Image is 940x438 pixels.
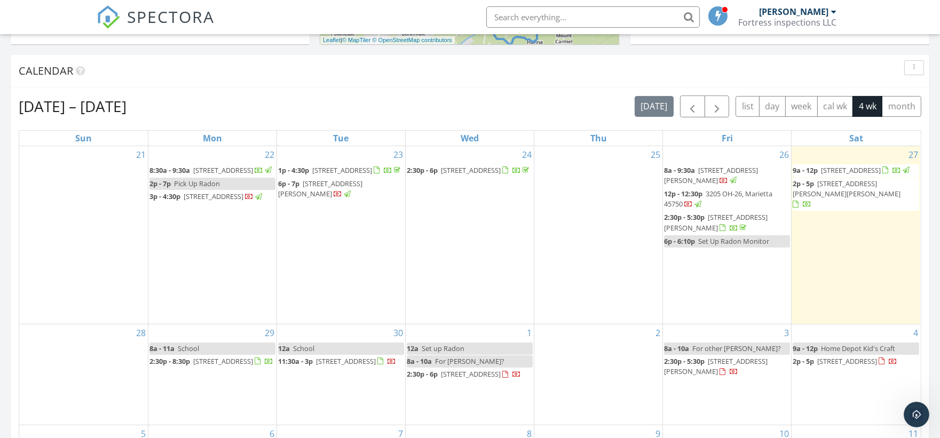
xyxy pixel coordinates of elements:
p: Active 5h ago [52,13,99,24]
div: You've received a payment! Amount $132.00 Fee $0.00 Net $132.00 Transaction # Inspection [17,79,167,131]
span: [STREET_ADDRESS] [441,369,501,379]
span: SPECTORA [128,5,215,28]
span: 8a - 10a [664,344,689,353]
button: cal wk [817,96,854,117]
span: [STREET_ADDRESS][PERSON_NAME] [664,165,758,185]
a: Go to October 1, 2025 [525,324,534,341]
td: Go to October 4, 2025 [792,324,920,425]
button: Home [167,4,187,25]
a: Go to October 3, 2025 [782,324,791,341]
span: 2:30p - 6p [407,369,438,379]
span: 3p - 4:30p [149,192,180,201]
span: [STREET_ADDRESS][PERSON_NAME][PERSON_NAME] [793,179,900,198]
span: Pick Up Radon [174,179,220,188]
span: 2:30p - 8:30p [149,356,190,366]
div: Fortress inspections LLC [739,17,837,28]
a: 2:30p - 5:30p [STREET_ADDRESS][PERSON_NAME] [664,212,768,232]
td: Go to September 23, 2025 [277,146,405,324]
a: 2:30p - 6p [STREET_ADDRESS] [407,368,533,381]
img: The Best Home Inspection Software - Spectora [97,5,120,29]
span: [STREET_ADDRESS] [193,356,253,366]
span: 2p - 7p [149,179,171,188]
td: Go to September 24, 2025 [405,146,534,324]
span: 1p - 4:30p [278,165,309,175]
td: Go to September 26, 2025 [663,146,792,324]
a: Thursday [588,131,609,146]
span: 2:30p - 5:30p [664,356,705,366]
span: 11:30a - 3p [278,356,313,366]
span: 9a - 12p [793,344,818,353]
button: Previous [680,95,705,117]
span: Home Depot Kid's Craft [821,344,895,353]
a: Wednesday [459,131,481,146]
a: Saturday [847,131,865,146]
span: [STREET_ADDRESS] [441,165,501,175]
a: 6p - 7p [STREET_ADDRESS][PERSON_NAME] [278,179,362,198]
a: 1p - 4:30p [STREET_ADDRESS] [278,165,402,175]
span: School [293,344,314,353]
a: Go to September 26, 2025 [777,146,791,163]
a: Go to September 21, 2025 [134,146,148,163]
a: 2p - 5p [STREET_ADDRESS] [793,355,919,368]
button: [DATE] [635,96,674,117]
span: 2:30p - 5:30p [664,212,705,222]
a: 9a - 12p [STREET_ADDRESS] [793,165,911,175]
a: 2p - 5p [STREET_ADDRESS][PERSON_NAME][PERSON_NAME] [793,179,900,209]
a: 8a - 9:30a [STREET_ADDRESS][PERSON_NAME] [664,165,758,185]
span: [STREET_ADDRESS][PERSON_NAME] [664,212,768,232]
a: 8:30a - 9:30a [STREET_ADDRESS] [149,164,275,177]
a: Tuesday [331,131,351,146]
span: 2:30p - 6p [407,165,438,175]
span: 2p - 5p [793,356,814,366]
a: 2:30p - 5:30p [STREET_ADDRESS][PERSON_NAME] [664,355,790,378]
div: You've received a payment! Amount $132.00 Fee $0.00 Net $132.00 Transaction # Inspection[STREET_A... [9,73,175,138]
td: Go to September 29, 2025 [148,324,277,425]
span: 8a - 9:30a [664,165,695,175]
td: Go to September 22, 2025 [148,146,277,324]
a: 9a - 12p [STREET_ADDRESS] [793,164,919,177]
span: 2p - 5p [793,179,814,188]
div: [PERSON_NAME] [760,6,829,17]
button: Next [705,95,730,117]
a: 2p - 5p [STREET_ADDRESS] [793,356,897,366]
a: Monday [201,131,224,146]
a: Go to October 4, 2025 [911,324,920,341]
a: 3p - 4:30p [STREET_ADDRESS] [149,190,275,203]
a: Leaflet [323,37,341,43]
a: 2:30p - 5:30p [STREET_ADDRESS][PERSON_NAME] [664,211,790,234]
a: © OpenStreetMap contributors [373,37,452,43]
a: © MapTiler [342,37,371,43]
td: Go to October 3, 2025 [663,324,792,425]
img: Profile image for Support [30,6,48,23]
a: Go to September 29, 2025 [263,324,277,341]
iframe: Intercom live chat [904,402,929,427]
a: Sunday [73,131,94,146]
span: 8a - 10a [407,356,432,366]
a: 2:30p - 6p [STREET_ADDRESS] [407,165,531,175]
textarea: Message… [9,327,204,345]
td: Go to September 21, 2025 [19,146,148,324]
button: week [785,96,818,117]
span: [STREET_ADDRESS][PERSON_NAME] [278,179,362,198]
span: [STREET_ADDRESS] [184,192,243,201]
span: For [PERSON_NAME]? [435,356,504,366]
span: 3205 OH-26, Marietta 45750 [664,189,772,209]
a: Go to September 30, 2025 [391,324,405,341]
button: list [736,96,760,117]
a: 12p - 12:30p 3205 OH-26, Marietta 45750 [664,189,772,209]
span: 12a [407,344,418,353]
a: 8a - 9:30a [STREET_ADDRESS][PERSON_NAME] [664,164,790,187]
a: 11:30a - 3p [STREET_ADDRESS] [278,356,396,366]
span: School [178,344,199,353]
span: [STREET_ADDRESS] [193,165,253,175]
a: SPECTORA [97,14,215,37]
span: 8a - 11a [149,344,175,353]
span: [STREET_ADDRESS] [316,356,376,366]
button: Emoji picker [34,349,42,358]
td: Go to September 25, 2025 [534,146,663,324]
button: 4 wk [852,96,882,117]
h2: [DATE] – [DATE] [19,95,127,117]
button: day [759,96,786,117]
a: Go to September 23, 2025 [391,146,405,163]
span: Set up Radon [422,344,464,353]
